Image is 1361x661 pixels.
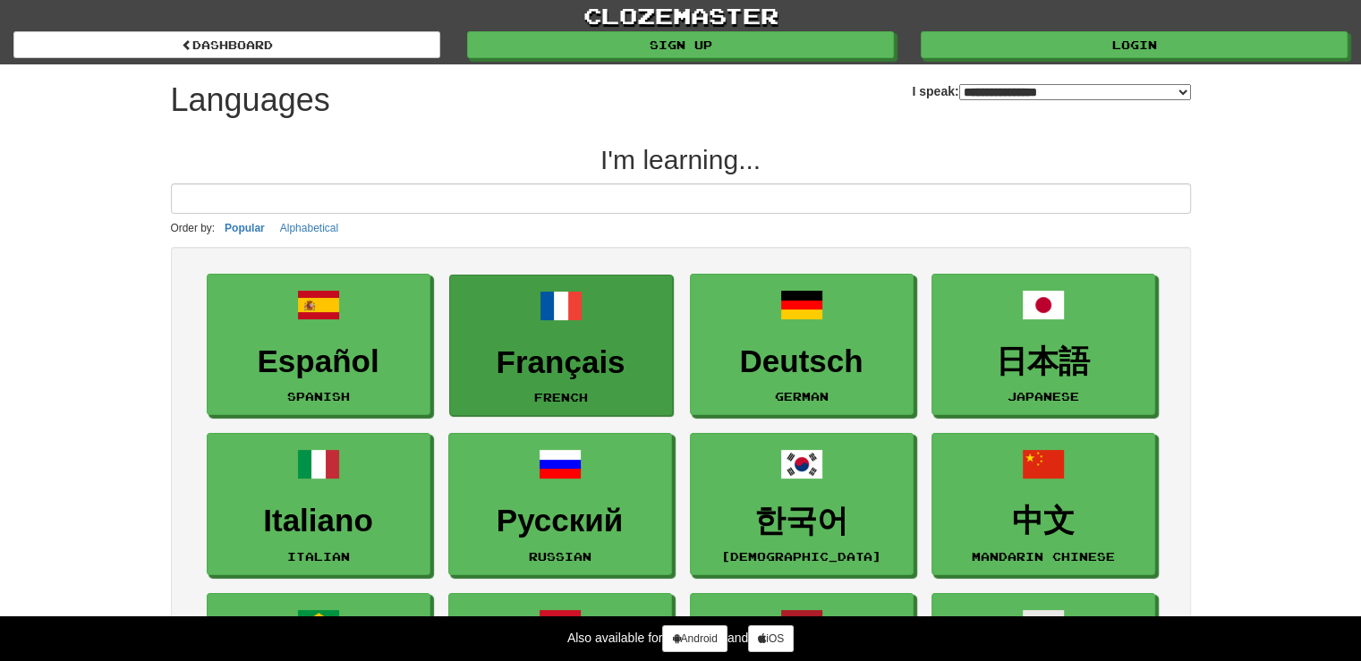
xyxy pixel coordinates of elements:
[459,345,663,380] h3: Français
[529,550,591,563] small: Russian
[921,31,1348,58] a: Login
[941,344,1145,379] h3: 日本語
[217,344,421,379] h3: Español
[912,82,1190,100] label: I speak:
[972,550,1115,563] small: Mandarin Chinese
[171,82,330,118] h1: Languages
[207,433,430,575] a: ItalianoItalian
[959,84,1191,100] select: I speak:
[13,31,440,58] a: dashboard
[287,390,350,403] small: Spanish
[662,625,727,652] a: Android
[690,274,914,416] a: DeutschGerman
[171,222,216,234] small: Order by:
[721,550,881,563] small: [DEMOGRAPHIC_DATA]
[1008,390,1079,403] small: Japanese
[219,218,270,238] button: Popular
[941,504,1145,538] h3: 中文
[287,550,350,563] small: Italian
[700,344,904,379] h3: Deutsch
[700,504,904,538] h3: 한국어
[449,275,673,417] a: FrançaisFrench
[458,504,662,538] h3: Русский
[931,274,1155,416] a: 日本語Japanese
[775,390,829,403] small: German
[467,31,894,58] a: Sign up
[448,433,672,575] a: РусскийRussian
[931,433,1155,575] a: 中文Mandarin Chinese
[534,391,588,403] small: French
[275,218,344,238] button: Alphabetical
[217,504,421,538] h3: Italiano
[690,433,914,575] a: 한국어[DEMOGRAPHIC_DATA]
[748,625,794,652] a: iOS
[171,145,1191,174] h2: I'm learning...
[207,274,430,416] a: EspañolSpanish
